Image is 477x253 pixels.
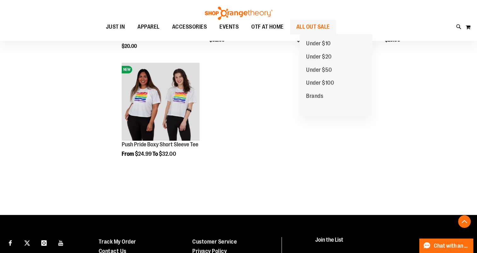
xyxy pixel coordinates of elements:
[122,63,200,140] img: Product image for Push Pride Boxy Short Sleeve Tee
[122,43,138,49] span: $20.00
[306,93,323,101] span: Brands
[99,239,136,245] a: Track My Order
[219,20,239,34] span: EVENTS
[296,20,330,34] span: ALL OUT SALE
[192,239,237,245] a: Customer Service
[419,239,474,253] button: Chat with an Expert
[106,20,125,34] span: JUST IN
[24,240,30,246] img: Twitter
[315,237,464,249] h4: Join the List
[55,237,67,248] a: Visit our Youtube page
[122,66,132,73] span: NEW
[5,237,16,248] a: Visit our Facebook page
[38,237,49,248] a: Visit our Instagram page
[153,151,158,157] span: To
[251,20,284,34] span: OTF AT HOME
[306,80,334,87] span: Under $100
[22,237,33,248] a: Visit our X page
[306,40,331,48] span: Under $10
[122,141,198,148] a: Push Pride Boxy Short Sleeve Tee
[135,151,152,157] span: $24.99
[458,215,471,228] button: Back To Top
[172,20,207,34] span: ACCESSORIES
[119,59,203,173] div: product
[306,67,332,75] span: Under $50
[306,53,332,61] span: Under $20
[137,20,160,34] span: APPAREL
[122,151,134,157] span: From
[434,243,469,249] span: Chat with an Expert
[159,151,176,157] span: $32.00
[204,7,273,20] img: Shop Orangetheory
[122,63,200,141] a: Product image for Push Pride Boxy Short Sleeve TeeNEW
